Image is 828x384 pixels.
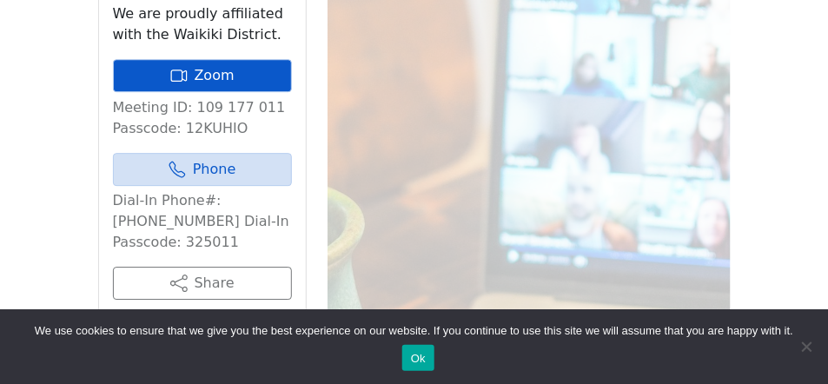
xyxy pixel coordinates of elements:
span: We use cookies to ensure that we give you the best experience on our website. If you continue to ... [35,322,793,340]
p: Meeting ID: 109 177 011 Passcode: 12KUHIO [113,97,292,139]
p: We are proudly affiliated with the Waikiki District. [113,3,292,45]
a: Phone [113,153,292,186]
p: Dial-In Phone#: [PHONE_NUMBER] Dial-In Passcode: 325011 [113,190,292,253]
span: No [798,338,815,355]
button: Share [113,267,292,300]
button: Ok [402,345,434,371]
a: Zoom [113,59,292,92]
